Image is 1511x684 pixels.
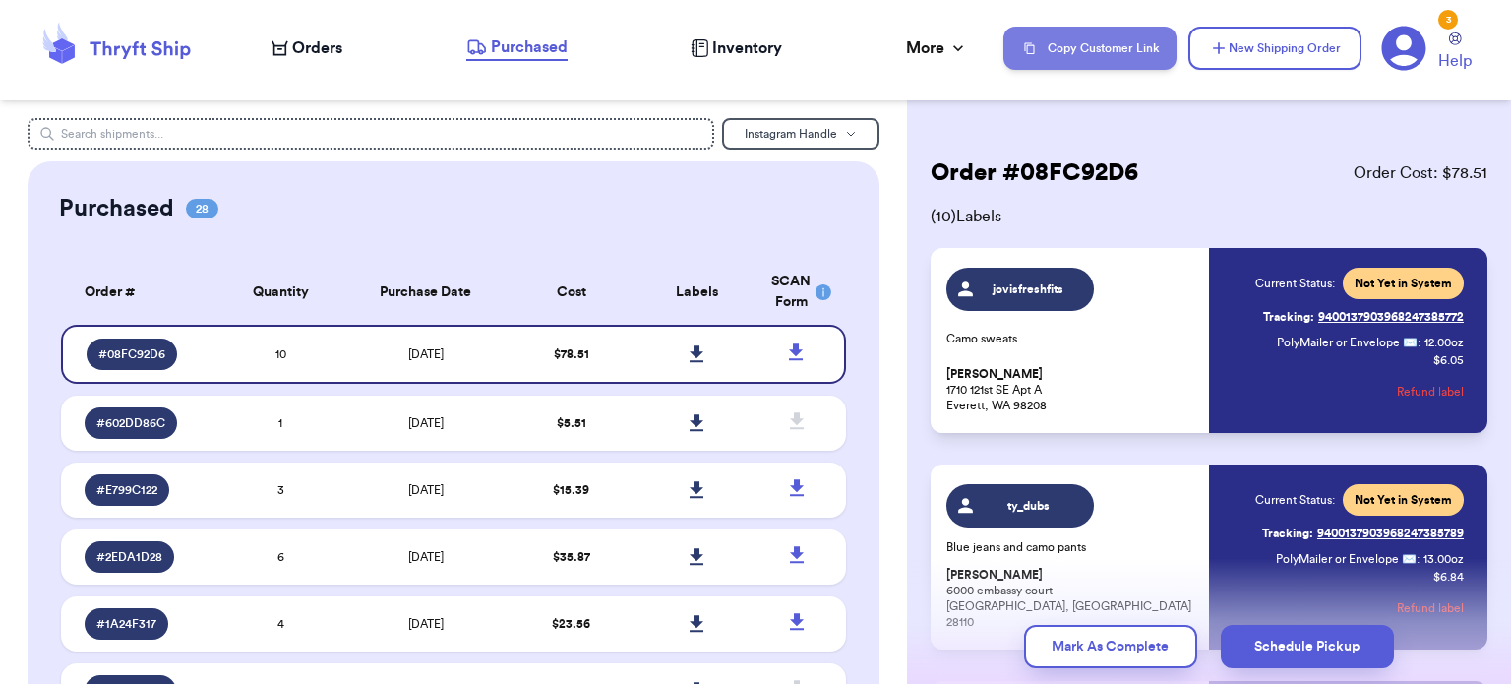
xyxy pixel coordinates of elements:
[946,568,1043,583] span: [PERSON_NAME]
[1354,161,1487,185] span: Order Cost: $ 78.51
[557,417,586,429] span: $ 5.51
[946,539,1197,555] p: Blue jeans and camo pants
[946,367,1043,382] span: [PERSON_NAME]
[1188,27,1361,70] button: New Shipping Order
[982,281,1075,297] span: jovisfreshfits
[712,36,782,60] span: Inventory
[1003,27,1177,70] button: Copy Customer Link
[1381,26,1426,71] a: 3
[1355,276,1452,291] span: Not Yet in System
[771,272,822,313] div: SCAN Form
[466,35,568,61] a: Purchased
[491,35,568,59] span: Purchased
[1024,625,1197,668] button: Mark As Complete
[1433,352,1464,368] p: $ 6.05
[634,260,759,325] th: Labels
[408,551,444,563] span: [DATE]
[1423,551,1464,567] span: 13.00 oz
[408,484,444,496] span: [DATE]
[277,618,284,630] span: 4
[1255,492,1335,508] span: Current Status:
[1438,49,1472,73] span: Help
[217,260,343,325] th: Quantity
[1276,553,1417,565] span: PolyMailer or Envelope ✉️
[1263,301,1464,333] a: Tracking:9400137903968247385772
[96,482,157,498] span: # E799C122
[275,348,286,360] span: 10
[1397,587,1464,630] button: Refund label
[722,118,879,150] button: Instagram Handle
[554,348,589,360] span: $ 78.51
[1424,335,1464,350] span: 12.00 oz
[272,36,342,60] a: Orders
[98,346,165,362] span: # 08FC92D6
[1221,625,1394,668] button: Schedule Pickup
[509,260,635,325] th: Cost
[1433,569,1464,585] p: $ 6.84
[277,484,284,496] span: 3
[59,193,174,224] h2: Purchased
[946,567,1197,630] p: 6000 embassy court [GEOGRAPHIC_DATA], [GEOGRAPHIC_DATA] 28110
[28,118,714,150] input: Search shipments...
[552,618,590,630] span: $ 23.56
[278,417,282,429] span: 1
[691,36,782,60] a: Inventory
[96,616,156,632] span: # 1A24F317
[1262,518,1464,549] a: Tracking:9400137903968247385789
[96,549,162,565] span: # 2EDA1D28
[408,618,444,630] span: [DATE]
[61,260,218,325] th: Order #
[1263,309,1314,325] span: Tracking:
[186,199,218,218] span: 28
[1355,492,1452,508] span: Not Yet in System
[1255,276,1335,291] span: Current Status:
[1397,370,1464,413] button: Refund label
[1418,335,1420,350] span: :
[1277,337,1418,348] span: PolyMailer or Envelope ✉️
[1438,32,1472,73] a: Help
[1262,526,1313,541] span: Tracking:
[553,551,590,563] span: $ 35.87
[343,260,509,325] th: Purchase Date
[982,498,1075,514] span: ty_dubs
[292,36,342,60] span: Orders
[1438,10,1458,30] div: 3
[931,205,1487,228] span: ( 10 ) Labels
[408,417,444,429] span: [DATE]
[408,348,444,360] span: [DATE]
[553,484,589,496] span: $ 15.39
[946,331,1197,346] p: Camo sweats
[745,128,837,140] span: Instagram Handle
[1417,551,1420,567] span: :
[906,36,968,60] div: More
[946,366,1197,413] p: 1710 121st SE Apt A Everett, WA 98208
[277,551,284,563] span: 6
[96,415,165,431] span: # 602DD86C
[931,157,1138,189] h2: Order # 08FC92D6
